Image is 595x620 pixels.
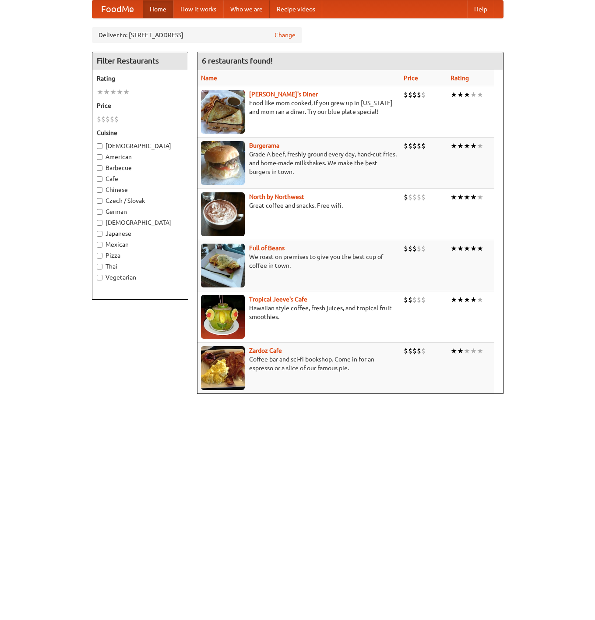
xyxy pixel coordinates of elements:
[201,304,397,321] p: Hawaiian style coffee, fresh juices, and tropical fruit smoothies.
[143,0,173,18] a: Home
[477,192,483,202] li: ★
[464,141,470,151] li: ★
[417,295,421,305] li: $
[114,114,119,124] li: $
[417,192,421,202] li: $
[97,273,183,282] label: Vegetarian
[477,295,483,305] li: ★
[417,90,421,99] li: $
[97,275,102,280] input: Vegetarian
[421,346,426,356] li: $
[97,143,102,149] input: [DEMOGRAPHIC_DATA]
[408,90,412,99] li: $
[470,192,477,202] li: ★
[470,295,477,305] li: ★
[249,347,282,354] a: Zardoz Cafe
[451,141,457,151] li: ★
[116,87,123,97] li: ★
[457,192,464,202] li: ★
[201,74,217,81] a: Name
[201,150,397,176] p: Grade A beef, freshly ground every day, hand-cut fries, and home-made milkshakes. We make the bes...
[97,174,183,183] label: Cafe
[451,192,457,202] li: ★
[97,165,102,171] input: Barbecue
[477,90,483,99] li: ★
[123,87,130,97] li: ★
[97,152,183,161] label: American
[470,141,477,151] li: ★
[201,295,245,339] img: jeeves.jpg
[97,87,103,97] li: ★
[97,207,183,216] label: German
[249,296,307,303] b: Tropical Jeeve's Cafe
[467,0,494,18] a: Help
[97,128,183,137] h5: Cuisine
[412,295,417,305] li: $
[408,141,412,151] li: $
[470,90,477,99] li: ★
[249,142,279,149] a: Burgerama
[173,0,223,18] a: How it works
[97,242,102,248] input: Mexican
[408,346,412,356] li: $
[421,192,426,202] li: $
[92,0,143,18] a: FoodMe
[417,346,421,356] li: $
[477,244,483,253] li: ★
[451,244,457,253] li: ★
[92,27,302,43] div: Deliver to: [STREET_ADDRESS]
[404,90,408,99] li: $
[270,0,322,18] a: Recipe videos
[97,114,101,124] li: $
[464,244,470,253] li: ★
[404,74,418,81] a: Price
[201,99,397,116] p: Food like mom cooked, if you grew up in [US_STATE] and mom ran a diner. Try our blue plate special!
[451,295,457,305] li: ★
[417,141,421,151] li: $
[464,192,470,202] li: ★
[97,240,183,249] label: Mexican
[97,229,183,238] label: Japanese
[103,87,110,97] li: ★
[110,114,114,124] li: $
[404,192,408,202] li: $
[97,187,102,193] input: Chinese
[412,90,417,99] li: $
[404,244,408,253] li: $
[451,90,457,99] li: ★
[201,355,397,372] p: Coffee bar and sci-fi bookshop. Come in for an espresso or a slice of our famous pie.
[249,91,318,98] a: [PERSON_NAME]'s Diner
[451,74,469,81] a: Rating
[97,264,102,269] input: Thai
[249,193,304,200] a: North by Northwest
[101,114,106,124] li: $
[97,253,102,259] input: Pizza
[201,90,245,134] img: sallys.jpg
[421,90,426,99] li: $
[457,295,464,305] li: ★
[92,52,188,70] h4: Filter Restaurants
[275,31,296,39] a: Change
[97,185,183,194] label: Chinese
[201,141,245,185] img: burgerama.jpg
[97,196,183,205] label: Czech / Slovak
[97,101,183,110] h5: Price
[97,231,102,237] input: Japanese
[223,0,270,18] a: Who we are
[408,192,412,202] li: $
[97,220,102,226] input: [DEMOGRAPHIC_DATA]
[97,154,102,160] input: American
[451,346,457,356] li: ★
[97,74,183,83] h5: Rating
[97,176,102,182] input: Cafe
[404,295,408,305] li: $
[110,87,116,97] li: ★
[412,141,417,151] li: $
[201,192,245,236] img: north.jpg
[421,244,426,253] li: $
[457,141,464,151] li: ★
[412,244,417,253] li: $
[201,201,397,210] p: Great coffee and snacks. Free wifi.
